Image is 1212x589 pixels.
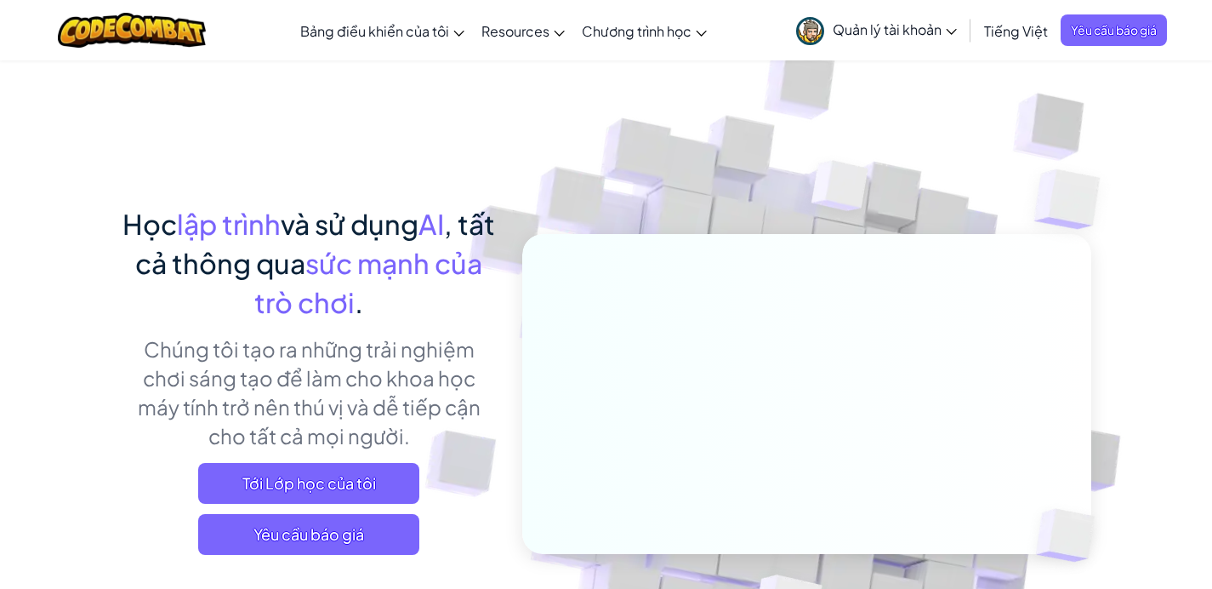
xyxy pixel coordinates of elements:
[1000,128,1147,272] img: Overlap cubes
[788,3,965,57] a: Quản lý tài khoản
[1061,14,1167,46] a: Yêu cầu báo giá
[177,207,281,241] span: lập trình
[58,13,207,48] img: CodeCombat logo
[122,335,497,450] p: Chúng tôi tạo ra những trải nghiệm chơi sáng tạo để làm cho khoa học máy tính trở nên thú vị và d...
[976,8,1056,54] a: Tiếng Việt
[198,514,419,555] a: Yêu cầu báo giá
[779,127,902,254] img: Overlap cubes
[796,17,824,45] img: avatar
[300,22,449,40] span: Bảng điều khiển của tôi
[122,207,177,241] span: Học
[281,207,418,241] span: và sử dụng
[984,22,1048,40] span: Tiếng Việt
[473,8,573,54] a: Resources
[355,285,363,319] span: .
[582,22,691,40] span: Chương trình học
[573,8,715,54] a: Chương trình học
[481,22,549,40] span: Resources
[254,246,482,319] span: sức mạnh của trò chơi
[292,8,473,54] a: Bảng điều khiển của tôi
[198,463,419,504] a: Tới Lớp học của tôi
[418,207,444,241] span: AI
[833,20,957,38] span: Quản lý tài khoản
